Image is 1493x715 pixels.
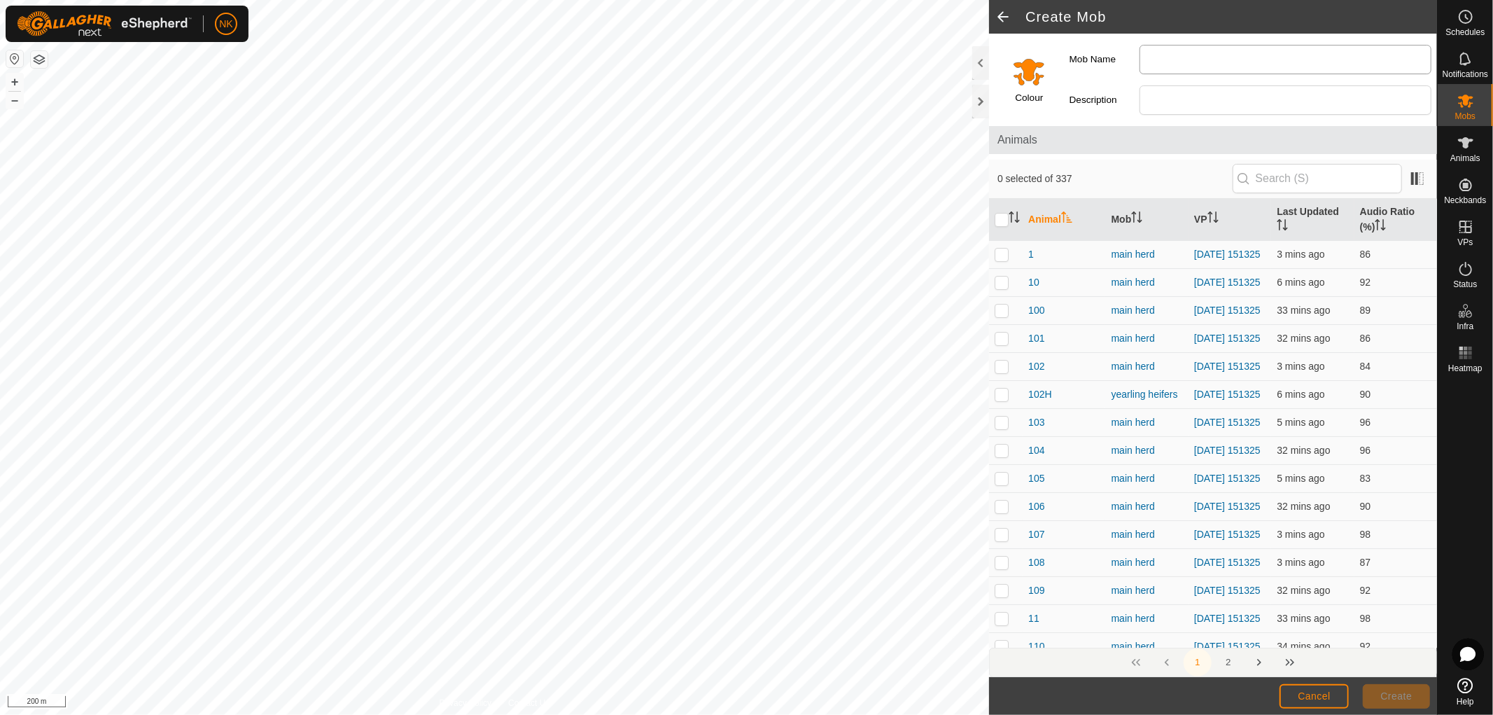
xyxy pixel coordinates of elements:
span: Animals [1450,154,1480,162]
span: Mobs [1455,112,1476,120]
span: 12 Aug 2025, 9:09 am [1277,529,1324,540]
div: main herd [1111,471,1182,486]
th: Last Updated [1271,199,1354,241]
span: Infra [1457,322,1473,331]
a: Help [1438,672,1493,711]
span: 12 Aug 2025, 8:40 am [1277,333,1330,344]
span: 101 [1028,331,1044,346]
span: 106 [1028,499,1044,514]
span: 100 [1028,303,1044,318]
a: Contact Us [508,697,549,709]
th: Mob [1105,199,1188,241]
span: 12 Aug 2025, 8:38 am [1277,641,1330,652]
span: 12 Aug 2025, 9:09 am [1277,249,1324,260]
img: Gallagher Logo [17,11,192,36]
span: Heatmap [1448,364,1483,373]
div: main herd [1111,499,1182,514]
div: main herd [1111,583,1182,598]
span: NK [219,17,232,32]
span: 105 [1028,471,1044,486]
button: Create [1363,684,1430,709]
a: [DATE] 151325 [1194,277,1261,288]
span: 109 [1028,583,1044,598]
button: Last Page [1276,648,1304,676]
span: 98 [1360,613,1371,624]
span: 84 [1360,361,1371,372]
span: 12 Aug 2025, 9:07 am [1277,473,1324,484]
span: VPs [1457,238,1473,247]
button: Map Layers [31,51,48,68]
span: Create [1381,690,1413,702]
a: [DATE] 151325 [1194,333,1261,344]
span: 103 [1028,415,1044,430]
span: 92 [1360,641,1371,652]
span: 12 Aug 2025, 8:40 am [1277,585,1330,596]
button: 1 [1184,648,1212,676]
span: Cancel [1298,690,1331,702]
span: 12 Aug 2025, 8:39 am [1277,305,1330,316]
p-sorticon: Activate to sort [1277,221,1288,232]
span: 12 Aug 2025, 8:40 am [1277,501,1330,512]
a: [DATE] 151325 [1194,249,1261,260]
span: 96 [1360,417,1371,428]
span: 98 [1360,529,1371,540]
div: main herd [1111,555,1182,570]
span: Schedules [1445,28,1485,36]
a: [DATE] 151325 [1194,361,1261,372]
a: [DATE] 151325 [1194,389,1261,400]
div: main herd [1111,247,1182,262]
a: [DATE] 151325 [1194,585,1261,596]
span: 104 [1028,443,1044,458]
button: – [6,92,23,109]
button: Cancel [1280,684,1349,709]
label: Mob Name [1070,45,1140,74]
span: 10 [1028,275,1039,290]
span: 96 [1360,445,1371,456]
span: 0 selected of 337 [997,172,1233,186]
span: Help [1457,697,1474,706]
span: 11 [1028,611,1039,626]
span: 92 [1360,585,1371,596]
div: main herd [1111,275,1182,290]
a: [DATE] 151325 [1194,445,1261,456]
span: Animals [997,132,1429,148]
h2: Create Mob [1025,8,1437,25]
input: Search (S) [1233,164,1402,193]
span: 107 [1028,527,1044,542]
p-sorticon: Activate to sort [1061,214,1072,225]
span: 12 Aug 2025, 8:39 am [1277,613,1330,624]
a: [DATE] 151325 [1194,529,1261,540]
div: main herd [1111,359,1182,374]
button: Reset Map [6,50,23,67]
span: 102 [1028,359,1044,374]
span: 83 [1360,473,1371,484]
span: 110 [1028,639,1044,654]
span: 86 [1360,249,1371,260]
a: Privacy Policy [440,697,492,709]
th: Audio Ratio (%) [1354,199,1437,241]
th: VP [1189,199,1271,241]
span: 12 Aug 2025, 9:06 am [1277,277,1324,288]
p-sorticon: Activate to sort [1375,221,1386,232]
span: 86 [1360,333,1371,344]
span: 12 Aug 2025, 9:09 am [1277,361,1324,372]
span: Neckbands [1444,196,1486,204]
p-sorticon: Activate to sort [1207,214,1219,225]
div: main herd [1111,331,1182,346]
span: 1 [1028,247,1034,262]
th: Animal [1023,199,1105,241]
span: 90 [1360,389,1371,400]
span: Notifications [1443,70,1488,78]
p-sorticon: Activate to sort [1131,214,1142,225]
p-sorticon: Activate to sort [1009,214,1020,225]
span: 89 [1360,305,1371,316]
span: 12 Aug 2025, 9:07 am [1277,417,1324,428]
label: Colour [1015,91,1043,105]
span: 102H [1028,387,1051,402]
div: main herd [1111,527,1182,542]
span: 12 Aug 2025, 9:06 am [1277,389,1324,400]
span: 87 [1360,557,1371,568]
a: [DATE] 151325 [1194,613,1261,624]
span: 90 [1360,501,1371,512]
span: 12 Aug 2025, 8:40 am [1277,445,1330,456]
